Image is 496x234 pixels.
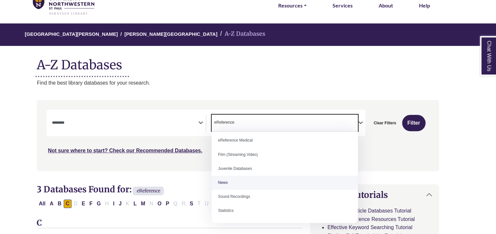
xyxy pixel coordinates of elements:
[111,200,116,208] button: Filter Results I
[56,200,63,208] button: Filter Results B
[236,121,239,126] textarea: Search
[37,52,439,72] h1: A-Z Databases
[212,176,358,190] li: News
[37,100,439,171] nav: Search filters
[212,133,358,147] li: eReference Medical
[139,200,147,208] button: Filter Results M
[37,200,47,208] button: All
[212,162,358,176] li: Juvenile Databases
[333,1,353,10] a: Services
[37,79,439,87] p: Find the best library databases for your research.
[52,121,198,126] textarea: Search
[188,200,195,208] button: Filter Results S
[124,30,217,37] a: [PERSON_NAME][GEOGRAPHIC_DATA]
[87,200,95,208] button: Filter Results F
[212,190,358,204] li: Sound Recordings
[327,208,411,213] a: Searching Article Databases Tutorial
[369,115,400,131] button: Clear Filters
[379,1,393,10] a: About
[117,200,124,208] button: Filter Results J
[95,200,103,208] button: Filter Results G
[217,29,265,39] li: A-Z Databases
[37,184,131,195] span: 3 Databases Found for:
[310,185,438,205] button: Helpful Tutorials
[212,148,358,162] li: Film (Streaming Video)
[48,148,202,153] a: Not sure where to start? Check our Recommended Databases.
[212,204,358,218] li: Statistics
[278,1,307,10] a: Resources
[327,216,415,222] a: Finding Reference Resources Tutorial
[214,119,234,126] span: eReference
[80,200,87,208] button: Filter Results E
[133,186,164,195] span: eReference
[64,200,72,208] button: Filter Results C
[37,218,302,228] h3: C
[164,200,171,208] button: Filter Results P
[37,23,439,46] nav: breadcrumb
[37,200,258,206] div: Alpha-list to filter by first letter of database name
[402,115,425,131] button: Submit for Search Results
[212,119,234,126] li: eReference
[155,200,163,208] button: Filter Results O
[132,200,139,208] button: Filter Results L
[327,225,412,230] a: Effective Keyword Searching Tutorial
[48,200,56,208] button: Filter Results A
[419,1,430,10] a: Help
[25,30,118,37] a: [GEOGRAPHIC_DATA][PERSON_NAME]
